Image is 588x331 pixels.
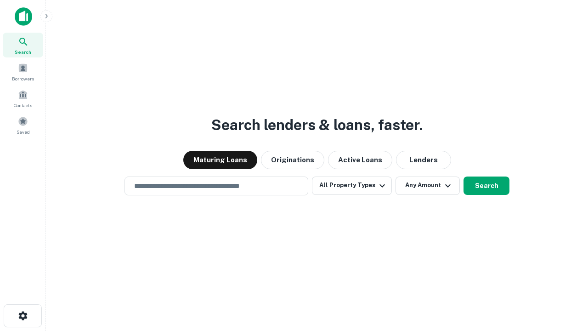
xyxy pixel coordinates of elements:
[464,177,509,195] button: Search
[211,114,423,136] h3: Search lenders & loans, faster.
[396,177,460,195] button: Any Amount
[3,59,43,84] a: Borrowers
[14,102,32,109] span: Contacts
[17,128,30,136] span: Saved
[15,7,32,26] img: capitalize-icon.png
[261,151,324,169] button: Originations
[3,86,43,111] a: Contacts
[15,48,31,56] span: Search
[396,151,451,169] button: Lenders
[312,177,392,195] button: All Property Types
[542,257,588,302] iframe: Chat Widget
[328,151,392,169] button: Active Loans
[12,75,34,82] span: Borrowers
[3,113,43,137] a: Saved
[183,151,257,169] button: Maturing Loans
[3,33,43,57] a: Search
